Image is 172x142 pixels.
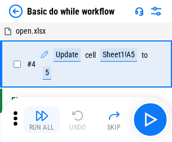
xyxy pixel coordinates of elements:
img: Main button [141,111,159,129]
img: Run All [35,109,48,122]
div: Basic do while workflow [27,6,114,17]
div: Skip [107,124,121,131]
img: Settings menu [149,4,163,18]
img: Skip [107,109,121,122]
div: Sheet1!A5 [100,48,137,62]
div: to [142,51,148,59]
div: Run All [29,124,55,131]
div: Update [54,48,81,62]
button: Skip [96,106,132,133]
button: Run All [24,106,60,133]
img: Support [135,7,144,16]
span: # 4 [27,59,36,68]
div: 5 [43,66,51,80]
div: cell [85,51,96,59]
img: Back [9,4,23,18]
span: open.xlsx [16,26,46,35]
